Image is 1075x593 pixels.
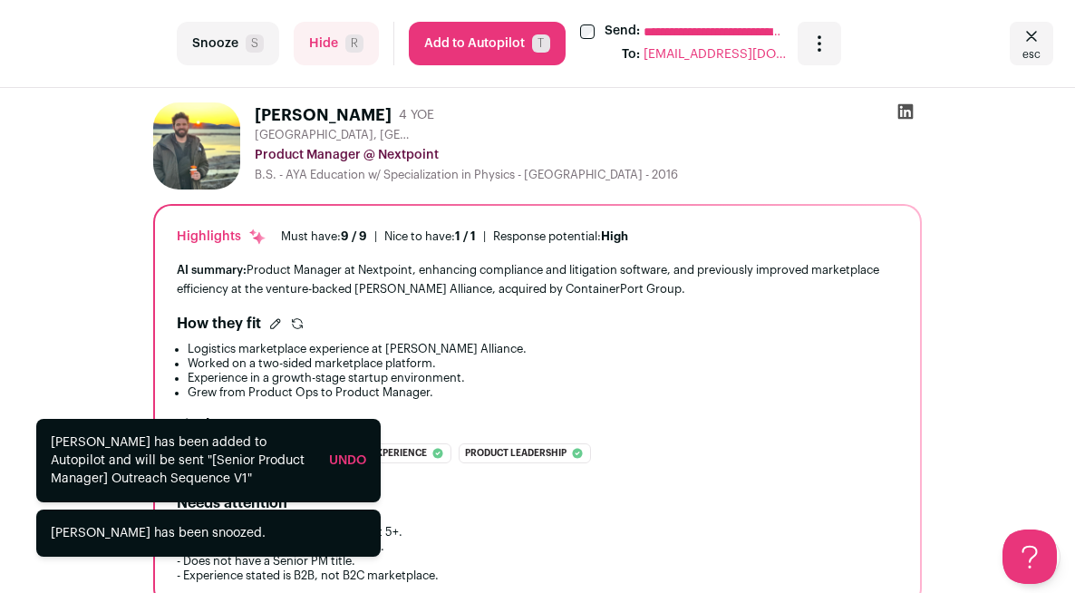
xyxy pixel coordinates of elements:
div: Highlights [177,228,266,246]
div: [PERSON_NAME] has been added to Autopilot and will be sent "[Senior Product Manager] Outreach Seq... [51,433,315,488]
ul: | | [281,229,628,244]
button: HideR [294,22,379,65]
h2: Needs attention [177,492,898,514]
a: Undo [329,454,366,467]
span: esc [1022,47,1041,62]
li: Grew from Product Ops to Product Manager. [188,385,898,400]
label: Send: [605,22,640,42]
div: Nice to have: [384,229,476,244]
div: B.S. - AYA Education w/ Specialization in Physics - [GEOGRAPHIC_DATA] - 2016 [255,168,922,182]
span: Product leadership [465,444,567,462]
h2: Finch [177,414,215,436]
div: Product Manager at Nextpoint, enhancing compliance and litigation software, and previously improv... [177,260,898,298]
p: - Has ~3.5 years of PM experience, not 5+. - Last role is in legal tech, not logistics. - Does no... [177,525,898,583]
div: Product Manager @ Nextpoint [255,146,922,164]
div: To: [622,45,640,65]
li: Logistics marketplace experience at [PERSON_NAME] Alliance. [188,342,898,356]
h1: [PERSON_NAME] [255,102,392,128]
div: 4 YOE [399,106,434,124]
h2: How they fit [177,313,261,335]
span: T [532,34,550,53]
button: Open dropdown [798,22,841,65]
div: Response potential: [493,229,628,244]
span: AI summary: [177,264,247,276]
li: Worked on a two-sided marketplace platform. [188,356,898,371]
li: Experience in a growth-stage startup environment. [188,371,898,385]
button: SnoozeS [177,22,279,65]
div: Must have: [281,229,367,244]
span: 1 / 1 [455,230,476,242]
span: [EMAIL_ADDRESS][DOMAIN_NAME] [644,45,789,65]
button: Close [1010,22,1053,65]
span: R [345,34,363,53]
button: Add to AutopilotT [409,22,566,65]
iframe: Help Scout Beacon - Open [1002,530,1057,584]
span: S [246,34,264,53]
span: High [601,230,628,242]
span: 9 / 9 [341,230,367,242]
span: [GEOGRAPHIC_DATA], [GEOGRAPHIC_DATA] [255,128,418,142]
div: [PERSON_NAME] has been snoozed. [51,524,266,542]
img: 2b507ca3ad1c4be165bfa15644ea0e0009d7279b30f96927622e87f3324feca7.jpg [153,102,240,190]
